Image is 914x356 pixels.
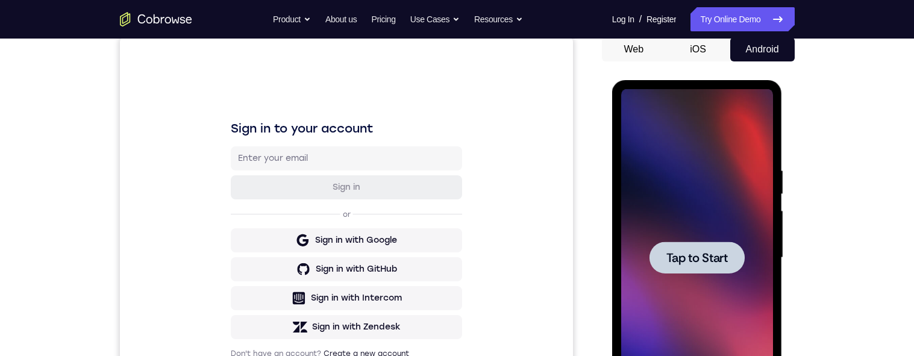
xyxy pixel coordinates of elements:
span: Tap to Start [54,172,116,184]
a: Pricing [371,7,395,31]
div: Sign in with Google [195,197,277,209]
p: or [221,172,233,182]
button: Use Cases [410,7,460,31]
button: Product [273,7,311,31]
a: Go to the home page [120,12,192,27]
button: Tap to Start [37,161,133,193]
a: Register [646,7,676,31]
button: iOS [666,37,730,61]
button: Sign in with Zendesk [111,278,342,302]
button: Sign in with GitHub [111,220,342,244]
div: Sign in with GitHub [196,226,277,238]
button: Android [730,37,795,61]
button: Sign in with Google [111,191,342,215]
button: Sign in with Intercom [111,249,342,273]
a: Create a new account [204,312,289,320]
span: / [639,12,642,27]
button: Resources [474,7,523,31]
a: About us [325,7,357,31]
p: Don't have an account? [111,311,342,321]
a: Log In [612,7,634,31]
div: Sign in with Intercom [191,255,282,267]
button: Web [602,37,666,61]
div: Sign in with Zendesk [192,284,281,296]
a: Try Online Demo [690,7,794,31]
